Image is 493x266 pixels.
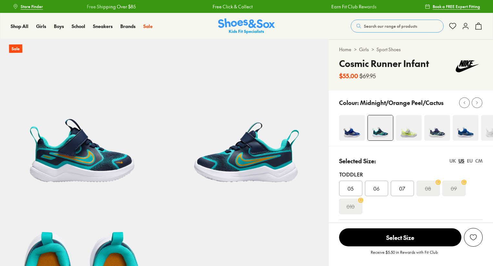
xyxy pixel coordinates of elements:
[433,4,480,9] span: Book a FREE Expert Fitting
[143,23,153,29] span: Sale
[464,228,483,247] button: Add to Wishlist
[467,157,473,164] div: EU
[212,3,252,10] a: Free Click & Collect
[452,57,483,76] img: Vendor logo
[11,23,28,30] a: Shop All
[373,185,379,192] span: 06
[93,23,113,30] a: Sneakers
[21,4,43,9] span: Store Finder
[425,1,480,12] a: Book a FREE Expert Fitting
[453,115,478,141] img: 4-564891_1
[36,23,46,30] a: Girls
[72,23,85,29] span: School
[72,23,85,30] a: School
[164,39,328,203] img: 5-537516_1
[339,157,376,165] p: Selected Size:
[396,115,422,141] img: 4-537509_1
[120,23,136,30] a: Brands
[120,23,136,29] span: Brands
[218,18,275,34] a: Shoes & Sox
[449,157,456,164] div: UK
[351,20,444,33] button: Search our range of products
[347,185,354,192] span: 05
[339,115,365,141] img: 4-537521_1
[377,46,401,53] a: Sport Shoes
[339,46,351,53] a: Home
[93,23,113,29] span: Sneakers
[371,249,438,261] p: Receive $5.50 in Rewards with Fit Club
[347,203,355,210] s: 010
[143,23,153,30] a: Sale
[424,115,450,141] img: 4-552082_1
[218,18,275,34] img: SNS_Logo_Responsive.svg
[339,98,359,107] p: Colour:
[54,23,64,30] a: Boys
[364,23,417,29] span: Search our range of products
[339,170,483,178] div: Toddler
[458,157,464,164] div: US
[86,3,135,10] a: Free Shipping Over $85
[339,46,483,53] div: > >
[339,71,358,80] b: $55.00
[360,98,444,107] p: Midnight/Orange Peel/Cactus
[11,23,28,29] span: Shop All
[54,23,64,29] span: Boys
[451,185,457,192] s: 09
[399,185,405,192] span: 07
[13,1,43,12] a: Store Finder
[359,71,376,80] s: $69.95
[339,228,461,246] span: Select Size
[339,228,461,247] button: Select Size
[9,44,22,53] p: Sale
[339,57,429,70] h4: Cosmic Runner Infant
[36,23,46,29] span: Girls
[331,3,376,10] a: Earn Fit Club Rewards
[425,185,431,192] s: 08
[359,46,369,53] a: Girls
[368,115,393,140] img: 4-537515_1
[475,157,483,164] div: CM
